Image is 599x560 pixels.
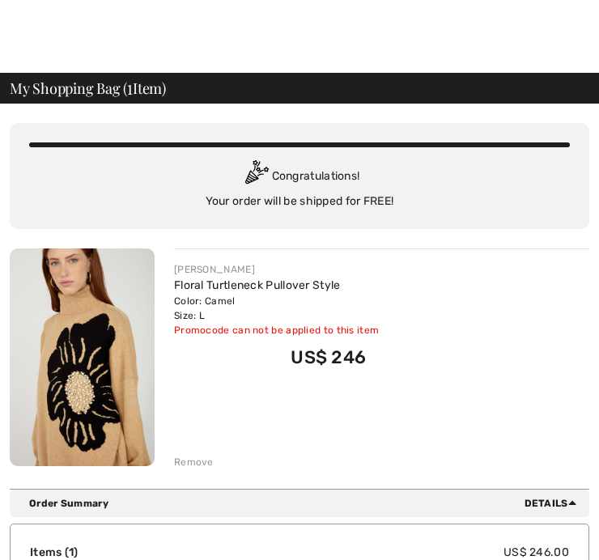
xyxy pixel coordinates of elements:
div: Order Summary [29,496,583,511]
div: Color: Camel Size: L [174,294,379,323]
span: 1 [127,78,133,96]
img: Floral Turtleneck Pullover Style [10,248,155,466]
div: [PERSON_NAME] [174,262,379,277]
span: Details [525,496,583,511]
span: 1 [69,545,74,559]
span: My Shopping Bag ( Item) [10,81,166,95]
span: US$ 246 [291,346,366,368]
img: Congratulation2.svg [240,160,272,193]
div: Congratulations! Your order will be shipped for FREE! [29,160,570,210]
a: Floral Turtleneck Pullover Style [174,278,341,292]
div: Remove [174,455,214,469]
div: Promocode can not be applied to this item [174,323,379,337]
